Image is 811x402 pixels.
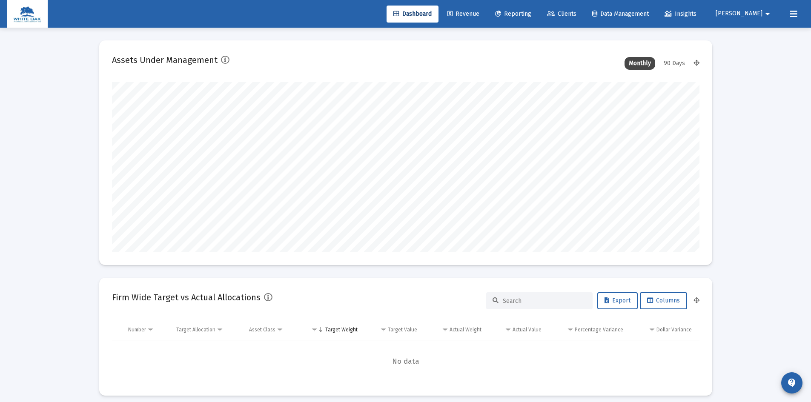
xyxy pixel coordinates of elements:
span: Clients [547,10,576,17]
mat-icon: contact_support [787,378,797,388]
td: Column Dollar Variance [629,319,699,340]
span: Dashboard [393,10,432,17]
div: Percentage Variance [575,326,623,333]
span: Show filter options for column 'Percentage Variance' [567,326,573,333]
a: Clients [540,6,583,23]
button: Export [597,292,638,309]
div: Target Allocation [176,326,215,333]
span: Show filter options for column 'Target Allocation' [217,326,223,333]
h2: Assets Under Management [112,53,218,67]
span: Show filter options for column 'Number' [147,326,154,333]
span: Show filter options for column 'Dollar Variance' [649,326,655,333]
td: Column Target Weight [300,319,364,340]
mat-icon: arrow_drop_down [762,6,773,23]
span: Columns [647,297,680,304]
td: Column Asset Class [243,319,300,340]
td: Column Percentage Variance [547,319,629,340]
div: Asset Class [249,326,275,333]
button: Columns [640,292,687,309]
button: [PERSON_NAME] [705,5,783,22]
span: Show filter options for column 'Actual Value' [505,326,511,333]
span: Export [605,297,630,304]
td: Column Target Value [364,319,424,340]
span: Show filter options for column 'Target Value' [380,326,387,333]
div: Target Value [388,326,417,333]
td: Column Number [122,319,171,340]
div: Data grid [112,319,699,383]
span: Show filter options for column 'Target Weight' [311,326,318,333]
span: Show filter options for column 'Actual Weight' [442,326,448,333]
div: Number [128,326,146,333]
td: Column Target Allocation [170,319,243,340]
span: Reporting [495,10,531,17]
td: Column Actual Weight [423,319,487,340]
h2: Firm Wide Target vs Actual Allocations [112,291,261,304]
a: Dashboard [387,6,438,23]
td: Column Actual Value [487,319,547,340]
a: Data Management [585,6,656,23]
div: Actual Weight [450,326,481,333]
span: Data Management [592,10,649,17]
a: Revenue [441,6,486,23]
span: Show filter options for column 'Asset Class' [277,326,283,333]
a: Reporting [488,6,538,23]
span: No data [112,357,699,366]
div: Monthly [625,57,655,70]
span: Revenue [447,10,479,17]
img: Dashboard [13,6,41,23]
div: Target Weight [325,326,358,333]
input: Search [503,297,586,305]
span: [PERSON_NAME] [716,10,762,17]
div: Actual Value [513,326,542,333]
a: Insights [658,6,703,23]
div: Dollar Variance [656,326,692,333]
div: 90 Days [659,57,689,70]
span: Insights [665,10,696,17]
